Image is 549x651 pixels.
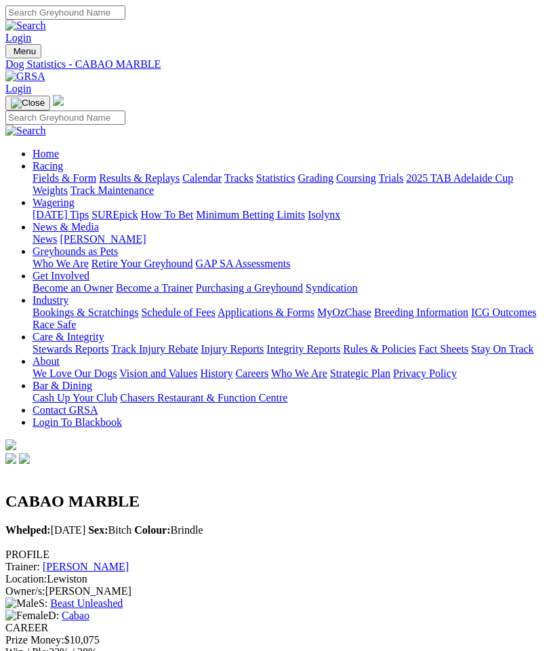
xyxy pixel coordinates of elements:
[224,172,253,184] a: Tracks
[5,585,45,597] span: Owner/s:
[5,549,544,561] div: PROFILE
[5,32,31,43] a: Login
[33,368,117,379] a: We Love Our Dogs
[5,20,46,32] img: Search
[33,172,544,197] div: Racing
[33,209,89,220] a: [DATE] Tips
[5,610,59,621] span: D:
[53,95,64,106] img: logo-grsa-white.png
[343,343,416,355] a: Rules & Policies
[471,343,533,355] a: Stay On Track
[33,368,544,380] div: About
[271,368,327,379] a: Who We Are
[200,368,232,379] a: History
[182,172,222,184] a: Calendar
[196,282,303,294] a: Purchasing a Greyhound
[33,282,113,294] a: Become an Owner
[5,111,125,125] input: Search
[50,597,123,609] a: Beast Unleashed
[5,597,47,609] span: S:
[33,233,544,245] div: News & Media
[99,172,180,184] a: Results & Replays
[33,416,122,428] a: Login To Blackbook
[134,524,203,536] span: Brindle
[111,343,198,355] a: Track Injury Rebate
[5,610,48,622] img: Female
[33,343,544,355] div: Care & Integrity
[5,125,46,137] img: Search
[141,209,194,220] a: How To Bet
[33,282,544,294] div: Get Involved
[33,258,89,269] a: Who We Are
[317,307,371,318] a: MyOzChase
[14,46,36,56] span: Menu
[33,233,57,245] a: News
[33,197,75,208] a: Wagering
[5,96,50,111] button: Toggle navigation
[5,58,544,71] a: Dog Statistics - CABAO MARBLE
[33,148,59,159] a: Home
[5,573,47,585] span: Location:
[33,221,99,233] a: News & Media
[5,453,16,464] img: facebook.svg
[33,172,96,184] a: Fields & Form
[33,404,98,416] a: Contact GRSA
[5,83,31,94] a: Login
[308,209,340,220] a: Isolynx
[256,172,296,184] a: Statistics
[5,597,39,610] img: Male
[120,392,287,403] a: Chasers Restaurant & Function Centre
[116,282,193,294] a: Become a Trainer
[306,282,357,294] a: Syndication
[134,524,170,536] b: Colour:
[378,172,403,184] a: Trials
[374,307,468,318] a: Breeding Information
[393,368,457,379] a: Privacy Policy
[5,622,544,634] div: CAREER
[33,245,118,257] a: Greyhounds as Pets
[419,343,468,355] a: Fact Sheets
[5,585,544,597] div: [PERSON_NAME]
[5,439,16,450] img: logo-grsa-white.png
[5,71,45,83] img: GRSA
[33,209,544,221] div: Wagering
[141,307,215,318] a: Schedule of Fees
[91,258,193,269] a: Retire Your Greyhound
[5,561,40,572] span: Trainer:
[5,634,544,646] div: $10,075
[5,492,544,511] h2: CABAO MARBLE
[91,209,138,220] a: SUREpick
[5,634,64,646] span: Prize Money:
[330,368,390,379] a: Strategic Plan
[5,524,51,536] b: Whelped:
[33,258,544,270] div: Greyhounds as Pets
[33,331,104,342] a: Care & Integrity
[88,524,108,536] b: Sex:
[471,307,536,318] a: ICG Outcomes
[33,307,138,318] a: Bookings & Scratchings
[5,573,544,585] div: Lewiston
[33,380,92,391] a: Bar & Dining
[33,184,68,196] a: Weights
[5,5,125,20] input: Search
[43,561,129,572] a: [PERSON_NAME]
[11,98,45,108] img: Close
[235,368,268,379] a: Careers
[119,368,197,379] a: Vision and Values
[19,453,30,464] img: twitter.svg
[62,610,89,621] a: Cabao
[201,343,264,355] a: Injury Reports
[70,184,154,196] a: Track Maintenance
[336,172,376,184] a: Coursing
[33,392,117,403] a: Cash Up Your Club
[196,209,305,220] a: Minimum Betting Limits
[5,524,85,536] span: [DATE]
[33,355,60,367] a: About
[33,160,63,172] a: Racing
[406,172,513,184] a: 2025 TAB Adelaide Cup
[33,392,544,404] div: Bar & Dining
[33,307,544,331] div: Industry
[33,319,76,330] a: Race Safe
[33,270,89,281] a: Get Involved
